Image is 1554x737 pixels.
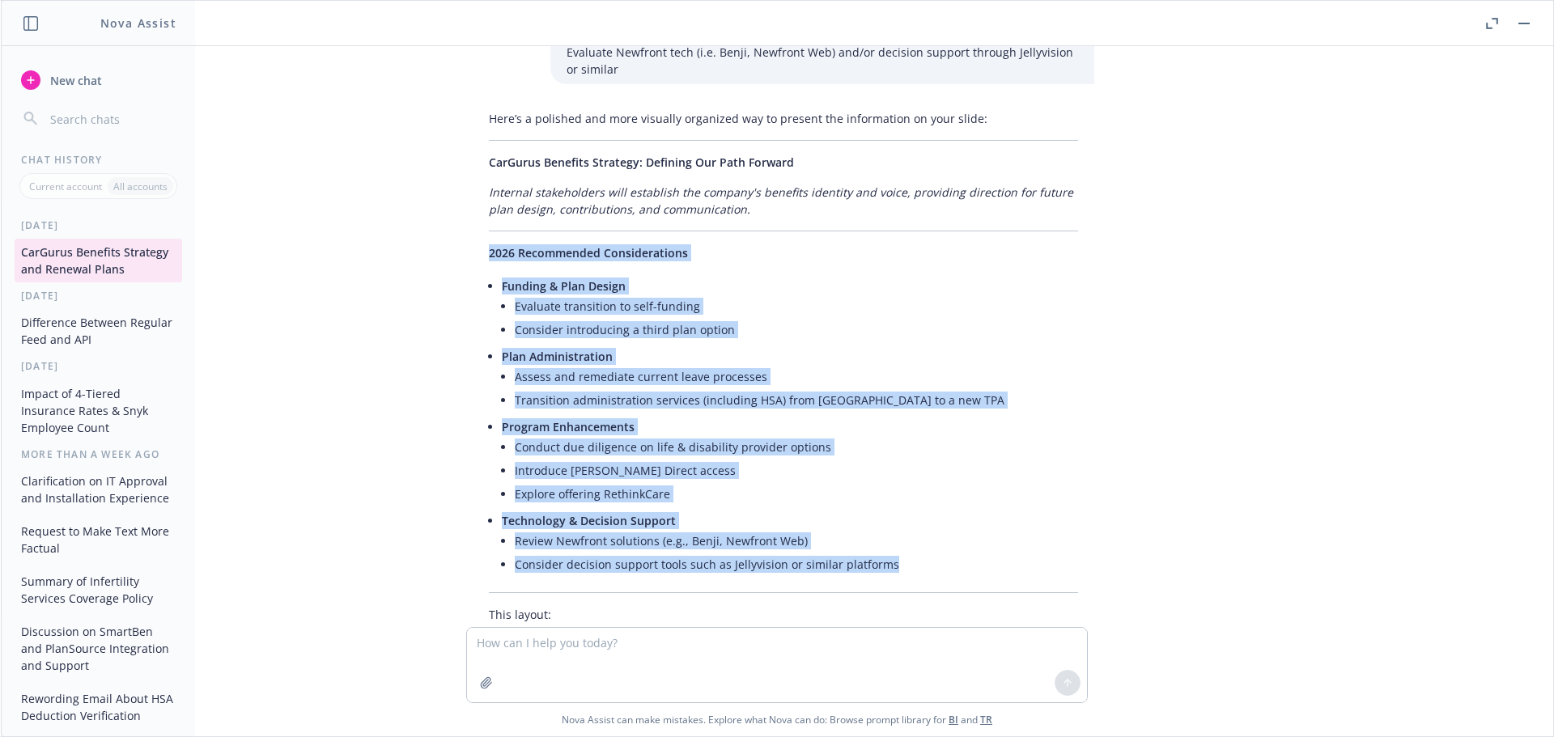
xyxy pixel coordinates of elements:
[515,529,1078,553] li: Review Newfront solutions (e.g., Benji, Newfront Web)
[515,435,1078,459] li: Conduct due diligence on life & disability provider options
[949,713,958,726] a: BI
[15,568,182,612] button: Summary of Infertility Services Coverage Policy
[47,108,176,130] input: Search chats
[502,278,626,294] span: Funding & Plan Design
[15,380,182,441] button: Impact of 4-Tiered Insurance Rates & Snyk Employee Count
[502,349,613,364] span: Plan Administration
[15,239,182,282] button: CarGurus Benefits Strategy and Renewal Plans
[15,518,182,561] button: Request to Make Text More Factual
[15,618,182,679] button: Discussion on SmartBen and PlanSource Integration and Support
[515,459,1078,482] li: Introduce [PERSON_NAME] Direct access
[489,606,1078,623] p: This layout:
[562,703,992,736] span: Nova Assist can make mistakes. Explore what Nova can do: Browse prompt library for and
[515,482,1078,506] li: Explore offering RethinkCare
[515,388,1078,412] li: Transition administration services (including HSA) from [GEOGRAPHIC_DATA] to a new TPA
[29,180,102,193] p: Current account
[515,318,1078,341] li: Consider introducing a third plan option
[489,184,1073,217] em: Internal stakeholders will establish the company's benefits identity and voice, providing directi...
[980,713,992,726] a: TR
[2,153,195,167] div: Chat History
[15,309,182,353] button: Difference Between Regular Feed and API
[15,468,182,511] button: Clarification on IT Approval and Installation Experience
[2,359,195,373] div: [DATE]
[489,245,688,260] span: 2026 Recommended Considerations
[113,180,168,193] p: All accounts
[47,72,102,89] span: New chat
[2,447,195,461] div: More than a week ago
[515,553,1078,576] li: Consider decision support tools such as Jellyvision or similar platforms
[15,685,182,729] button: Rewording Email About HSA Deduction Verification
[15,66,182,95] button: New chat
[515,365,1078,388] li: Assess and remediate current leave processes
[502,419,635,434] span: Program Enhancements
[515,294,1078,318] li: Evaluate transition to self-funding
[489,110,1078,127] p: Here’s a polished and more visually organized way to present the information on your slide:
[100,15,176,32] h1: Nova Assist
[2,289,195,303] div: [DATE]
[502,513,676,528] span: Technology & Decision Support
[2,218,195,232] div: [DATE]
[489,155,794,170] span: CarGurus Benefits Strategy: Defining Our Path Forward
